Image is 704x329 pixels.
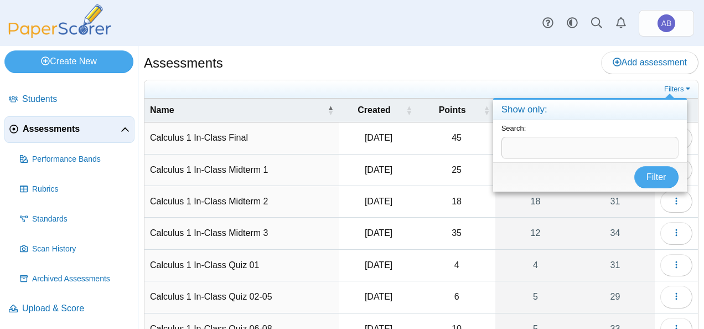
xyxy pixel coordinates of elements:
[15,206,134,233] a: Standards
[365,260,392,270] time: Mar 2, 2025 at 10:19 AM
[144,281,339,313] td: Calculus 1 In-Class Quiz 02-05
[576,281,655,312] a: 29
[495,250,576,281] a: 4
[501,124,526,132] label: Search:
[4,30,115,40] a: PaperScorer
[483,105,490,116] span: Points : Activate to sort
[15,176,134,203] a: Rubrics
[365,165,392,174] time: Mar 12, 2025 at 2:33 PM
[495,186,576,217] a: 18
[658,14,675,32] span: Anton Butenko
[15,146,134,173] a: Performance Bands
[22,302,130,315] span: Upload & Score
[418,250,495,281] td: 4
[32,214,130,225] span: Standards
[418,155,495,186] td: 25
[418,122,495,154] td: 45
[418,186,495,218] td: 18
[32,244,130,255] span: Scan History
[32,154,130,165] span: Performance Bands
[365,292,392,301] time: Mar 5, 2025 at 6:54 AM
[601,52,698,74] a: Add assessment
[15,266,134,292] a: Archived Assessments
[4,296,134,322] a: Upload & Score
[576,218,655,249] a: 34
[144,54,223,73] h1: Assessments
[144,122,339,154] td: Calculus 1 In-Class Final
[32,184,130,195] span: Rubrics
[406,105,412,116] span: Created : Activate to sort
[365,133,392,142] time: May 21, 2025 at 7:38 AM
[576,186,655,217] a: 31
[613,58,687,67] span: Add assessment
[22,93,130,105] span: Students
[15,236,134,263] a: Scan History
[495,281,576,312] a: 5
[365,228,392,238] time: May 10, 2025 at 1:43 PM
[4,50,133,73] a: Create New
[345,104,403,116] span: Created
[144,186,339,218] td: Calculus 1 In-Class Midterm 2
[365,197,392,206] time: Apr 27, 2025 at 10:17 AM
[418,281,495,313] td: 6
[646,172,666,182] span: Filter
[4,4,115,38] img: PaperScorer
[23,123,121,135] span: Assessments
[327,105,334,116] span: Name : Activate to invert sorting
[32,274,130,285] span: Archived Assessments
[493,100,687,120] h4: Show only:
[661,84,695,95] a: Filters
[144,155,339,186] td: Calculus 1 In-Class Midterm 1
[150,104,325,116] span: Name
[495,218,576,249] a: 12
[418,218,495,249] td: 35
[4,116,134,143] a: Assessments
[423,104,481,116] span: Points
[144,218,339,249] td: Calculus 1 In-Class Midterm 3
[144,250,339,281] td: Calculus 1 In-Class Quiz 01
[609,11,633,35] a: Alerts
[639,10,694,37] a: Anton Butenko
[661,19,672,27] span: Anton Butenko
[4,86,134,113] a: Students
[634,166,679,188] button: Filter
[576,250,655,281] a: 31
